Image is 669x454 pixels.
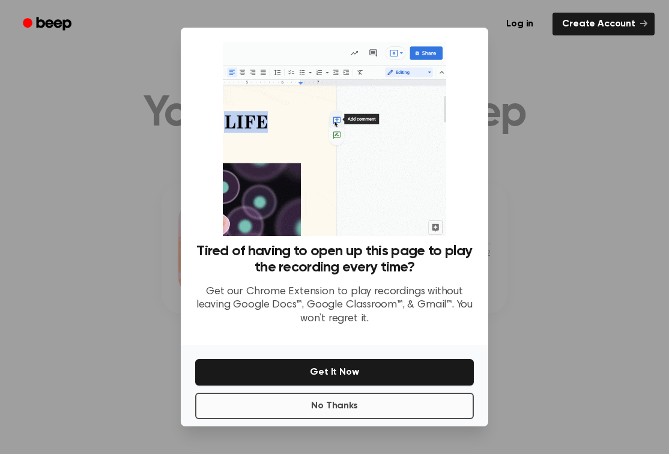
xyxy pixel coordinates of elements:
[552,13,655,35] a: Create Account
[195,393,474,419] button: No Thanks
[223,42,446,236] img: Beep extension in action
[195,359,474,386] button: Get It Now
[195,285,474,326] p: Get our Chrome Extension to play recordings without leaving Google Docs™, Google Classroom™, & Gm...
[14,13,82,36] a: Beep
[195,243,474,276] h3: Tired of having to open up this page to play the recording every time?
[494,10,545,38] a: Log in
